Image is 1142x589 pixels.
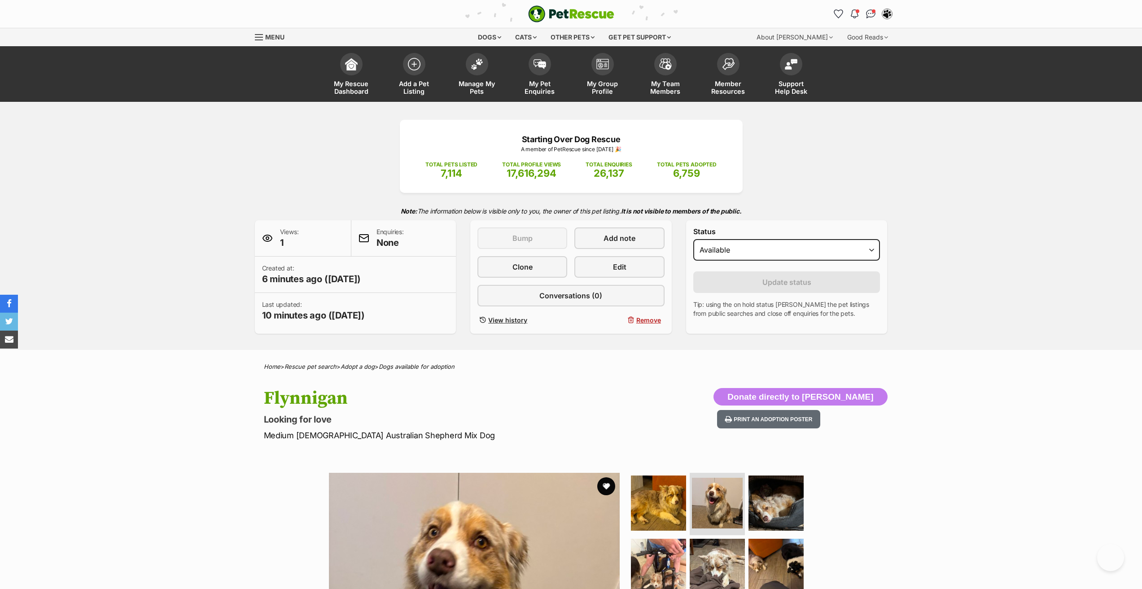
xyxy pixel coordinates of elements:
span: View history [488,315,527,325]
span: Member Resources [708,80,748,95]
span: Update status [762,277,811,288]
a: Rescue pet search [284,363,337,370]
label: Status [693,227,880,236]
a: Edit [574,256,664,278]
p: A member of PetRescue since [DATE] 🎉 [413,145,729,153]
span: Remove [636,315,661,325]
a: Conversations (0) [477,285,665,306]
p: TOTAL PETS LISTED [425,161,477,169]
span: 6 minutes ago ([DATE]) [262,273,361,285]
div: Dogs [472,28,508,46]
img: Photo of Flynnigan [631,476,686,531]
span: 1 [280,236,299,249]
a: Manage My Pets [446,48,508,102]
p: Created at: [262,264,361,285]
span: My Team Members [645,80,686,95]
a: My Pet Enquiries [508,48,571,102]
p: The information below is visible only to you, the owner of this pet listing. [255,202,888,220]
span: Clone [512,262,533,272]
a: My Team Members [634,48,697,102]
button: Update status [693,271,880,293]
div: Cats [509,28,543,46]
span: 6,759 [673,167,700,179]
span: 26,137 [594,167,624,179]
img: notifications-46538b983faf8c2785f20acdc204bb7945ddae34d4c08c2a6579f10ce5e182be.svg [851,9,858,18]
button: favourite [597,477,615,495]
img: group-profile-icon-3fa3cf56718a62981997c0bc7e787c4b2cf8bcc04b72c1350f741eb67cf2f40e.svg [596,59,609,70]
a: Member Resources [697,48,760,102]
p: Looking for love [264,413,643,426]
p: Views: [280,227,299,249]
img: pet-enquiries-icon-7e3ad2cf08bfb03b45e93fb7055b45f3efa6380592205ae92323e6603595dc1f.svg [534,59,546,69]
div: Good Reads [841,28,894,46]
img: chat-41dd97257d64d25036548639549fe6c8038ab92f7586957e7f3b1b290dea8141.svg [866,9,875,18]
span: Support Help Desk [771,80,811,95]
span: 10 minutes ago ([DATE]) [262,309,365,322]
a: Support Help Desk [760,48,823,102]
p: Tip: using the on hold status [PERSON_NAME] the pet listings from public searches and close off e... [693,300,880,318]
ul: Account quick links [831,7,894,21]
a: Clone [477,256,567,278]
span: 17,616,294 [507,167,556,179]
img: team-members-icon-5396bd8760b3fe7c0b43da4ab00e1e3bb1a5d9ba89233759b79545d2d3fc5d0d.svg [659,58,672,70]
strong: Note: [401,207,417,215]
p: Starting Over Dog Rescue [413,133,729,145]
img: member-resources-icon-8e73f808a243e03378d46382f2149f9095a855e16c252ad45f914b54edf8863c.svg [722,58,735,70]
a: Add note [574,227,664,249]
a: Conversations [864,7,878,21]
strong: It is not visible to members of the public. [621,207,742,215]
p: TOTAL PETS ADOPTED [657,161,717,169]
img: manage-my-pets-icon-02211641906a0b7f246fdf0571729dbe1e7629f14944591b6c1af311fb30b64b.svg [471,58,483,70]
span: Add note [604,233,635,244]
p: Enquiries: [376,227,404,249]
p: TOTAL PROFILE VIEWS [502,161,561,169]
span: Edit [613,262,626,272]
button: Notifications [848,7,862,21]
a: Dogs available for adoption [379,363,455,370]
button: My account [880,7,894,21]
img: Lynda Smith profile pic [883,9,892,18]
div: Get pet support [602,28,677,46]
span: My Group Profile [582,80,623,95]
a: Add a Pet Listing [383,48,446,102]
span: My Pet Enquiries [520,80,560,95]
span: Conversations (0) [539,290,602,301]
button: Remove [574,314,664,327]
div: Other pets [544,28,601,46]
img: Photo of Flynnigan [692,478,743,528]
button: Print an adoption poster [717,410,820,428]
button: Donate directly to [PERSON_NAME] [713,388,887,406]
a: My Group Profile [571,48,634,102]
img: add-pet-listing-icon-0afa8454b4691262ce3f59096e99ab1cd57d4a30225e0717b998d2c9b9846f56.svg [408,58,420,70]
span: Add a Pet Listing [394,80,434,95]
span: Manage My Pets [457,80,497,95]
a: View history [477,314,567,327]
img: logo-e224e6f780fb5917bec1dbf3a21bbac754714ae5b6737aabdf751b685950b380.svg [528,5,614,22]
h1: Flynnigan [264,388,643,409]
img: Photo of Flynnigan [748,476,804,531]
iframe: Help Scout Beacon - Open [1097,544,1124,571]
span: None [376,236,404,249]
div: > > > [241,363,901,370]
a: PetRescue [528,5,614,22]
img: dashboard-icon-eb2f2d2d3e046f16d808141f083e7271f6b2e854fb5c12c21221c1fb7104beca.svg [345,58,358,70]
span: My Rescue Dashboard [331,80,372,95]
p: TOTAL ENQUIRIES [586,161,632,169]
img: help-desk-icon-fdf02630f3aa405de69fd3d07c3f3aa587a6932b1a1747fa1d2bba05be0121f9.svg [785,59,797,70]
a: Adopt a dog [341,363,375,370]
a: Favourites [831,7,846,21]
a: Home [264,363,280,370]
span: Menu [265,33,284,41]
button: Bump [477,227,567,249]
span: Bump [512,233,533,244]
div: About [PERSON_NAME] [750,28,839,46]
span: 7,114 [441,167,462,179]
p: Medium [DEMOGRAPHIC_DATA] Australian Shepherd Mix Dog [264,429,643,441]
a: Menu [255,28,291,44]
a: My Rescue Dashboard [320,48,383,102]
p: Last updated: [262,300,365,322]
